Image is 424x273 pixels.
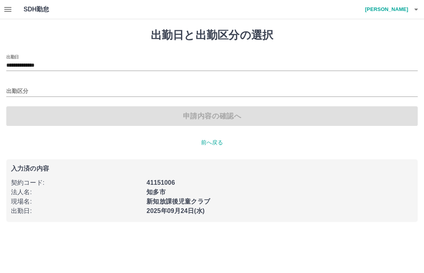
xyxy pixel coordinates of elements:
b: 新知放課後児童クラブ [146,198,210,205]
p: 現場名 : [11,197,142,206]
p: 法人名 : [11,187,142,197]
b: 41151006 [146,179,175,186]
b: 2025年09月24日(水) [146,207,205,214]
p: 契約コード : [11,178,142,187]
p: 前へ戻る [6,138,418,147]
label: 出勤日 [6,54,19,60]
h1: 出勤日と出勤区分の選択 [6,29,418,42]
p: 入力済の内容 [11,166,413,172]
b: 知多市 [146,189,165,195]
p: 出勤日 : [11,206,142,216]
